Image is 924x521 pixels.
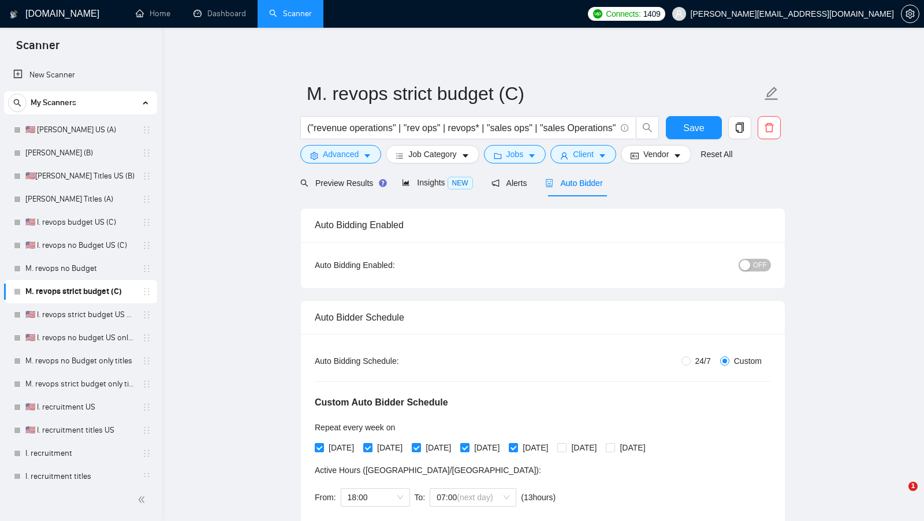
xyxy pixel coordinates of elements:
span: robot [545,179,553,187]
span: OFF [753,259,767,271]
a: New Scanner [13,64,148,87]
div: Auto Bidding Enabled [315,209,771,241]
span: holder [142,195,151,204]
span: search [9,99,26,107]
span: holder [142,449,151,458]
a: homeHome [136,9,170,18]
div: Auto Bidding Enabled: [315,259,467,271]
a: 🇺🇸 I. revops no budget US only titles [25,326,135,349]
a: 🇺🇸 I. recruitment titles US [25,419,135,442]
span: My Scanners [31,91,76,114]
button: copy [728,116,751,139]
a: dashboardDashboard [193,9,246,18]
span: Auto Bidder [545,178,602,188]
span: notification [491,179,500,187]
span: holder [142,148,151,158]
span: user [560,151,568,160]
a: 🇺🇸 I. revops budget US (C) [25,211,135,234]
button: settingAdvancedcaret-down [300,145,381,163]
li: New Scanner [4,64,157,87]
span: holder [142,472,151,481]
span: Save [683,121,704,135]
span: Advanced [323,148,359,161]
span: holder [142,218,151,227]
input: Scanner name... [307,79,762,108]
span: search [300,179,308,187]
h5: Custom Auto Bidder Schedule [315,396,448,410]
span: Jobs [506,148,524,161]
button: search [8,94,27,112]
span: caret-down [461,151,470,160]
span: Custom [729,355,766,367]
span: Repeat every week on [315,423,395,432]
span: [DATE] [567,441,601,454]
span: NEW [448,177,473,189]
span: caret-down [598,151,606,160]
span: ( 13 hours) [521,493,556,502]
span: double-left [137,494,149,505]
span: caret-down [363,151,371,160]
button: idcardVendorcaret-down [621,145,691,163]
a: 🇺🇸 I. revops strict budget US only titles [25,303,135,326]
span: area-chart [402,178,410,187]
a: 🇺🇸 I. revops no Budget US (C) [25,234,135,257]
span: Connects: [606,8,640,20]
span: [DATE] [518,441,553,454]
span: [DATE] [470,441,504,454]
span: idcard [631,151,639,160]
span: From: [315,493,336,502]
span: To: [415,493,426,502]
span: edit [764,86,779,101]
a: M. revops no Budget [25,257,135,280]
span: setting [310,151,318,160]
span: holder [142,333,151,343]
span: [DATE] [372,441,407,454]
span: 18:00 [348,489,403,506]
a: 🇺🇸 [PERSON_NAME] US (A) [25,118,135,142]
a: M. revops no Budget only titles [25,349,135,373]
button: Save [666,116,722,139]
span: user [675,10,683,18]
span: Preview Results [300,178,383,188]
span: info-circle [621,124,628,132]
span: Insights [402,178,472,187]
span: (next day) [457,493,493,502]
a: setting [901,9,919,18]
span: caret-down [673,151,681,160]
span: holder [142,264,151,273]
span: Client [573,148,594,161]
span: copy [729,122,751,133]
button: setting [901,5,919,23]
span: holder [142,287,151,296]
a: M. revops strict budget (C) [25,280,135,303]
iframe: Intercom live chat [885,482,912,509]
span: holder [142,379,151,389]
a: [PERSON_NAME] (B) [25,142,135,165]
a: I. recruitment [25,442,135,465]
a: [PERSON_NAME] Titles (A) [25,188,135,211]
a: searchScanner [269,9,312,18]
a: Reset All [701,148,732,161]
span: Active Hours ( [GEOGRAPHIC_DATA]/[GEOGRAPHIC_DATA] ): [315,466,541,475]
img: upwork-logo.png [593,9,602,18]
span: [DATE] [324,441,359,454]
span: holder [142,310,151,319]
span: holder [142,125,151,135]
div: Tooltip anchor [378,178,388,188]
div: Auto Bidder Schedule [315,301,771,334]
span: search [636,122,658,133]
button: barsJob Categorycaret-down [386,145,479,163]
span: delete [758,122,780,133]
span: holder [142,356,151,366]
span: bars [396,151,404,160]
span: 07:00 [437,489,509,506]
span: holder [142,426,151,435]
span: 24/7 [691,355,716,367]
button: folderJobscaret-down [484,145,546,163]
span: Job Category [408,148,456,161]
a: 🇺🇸[PERSON_NAME] Titles US (B) [25,165,135,188]
span: [DATE] [421,441,456,454]
span: [DATE] [615,441,650,454]
span: holder [142,241,151,250]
